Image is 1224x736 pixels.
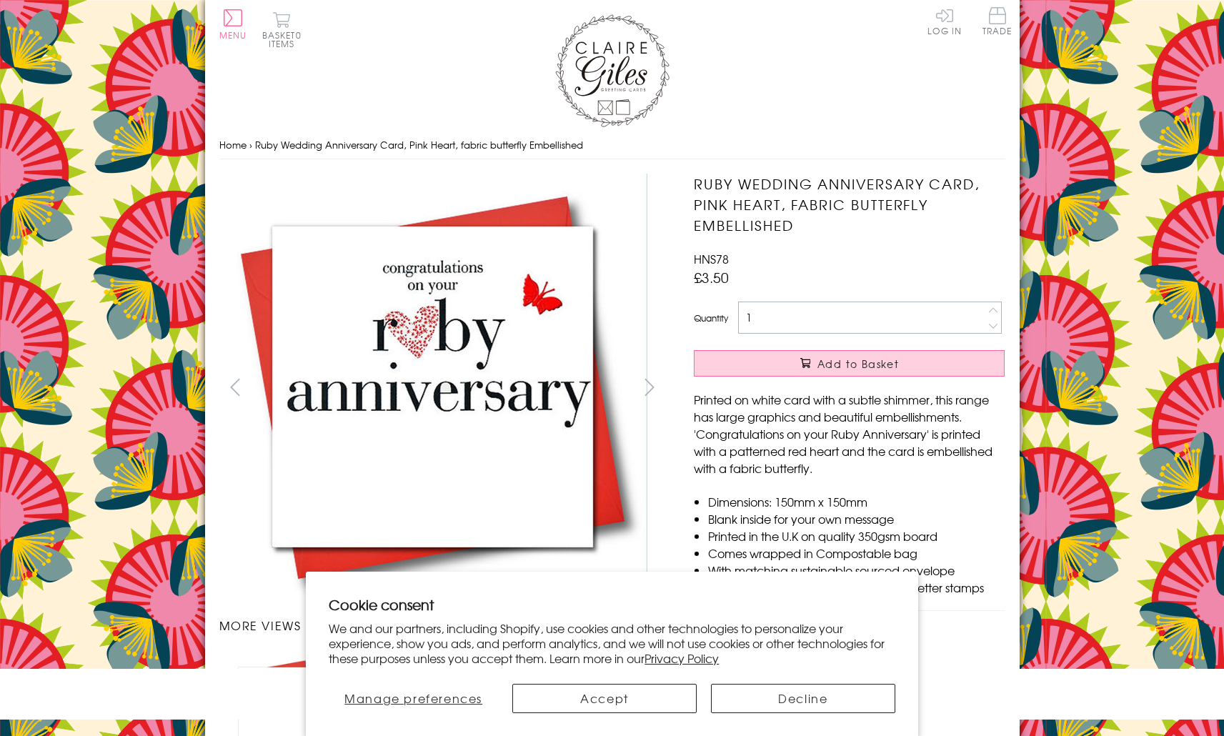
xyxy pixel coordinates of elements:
[645,650,719,667] a: Privacy Policy
[708,562,1005,579] li: With matching sustainable sourced envelope
[982,7,1012,35] span: Trade
[344,690,482,707] span: Manage preferences
[255,138,583,151] span: Ruby Wedding Anniversary Card, Pink Heart, fabric butterfly Embellished
[927,7,962,35] a: Log In
[555,14,670,127] img: Claire Giles Greetings Cards
[708,510,1005,527] li: Blank inside for your own message
[329,595,895,615] h2: Cookie consent
[512,684,697,713] button: Accept
[817,357,899,371] span: Add to Basket
[219,131,1005,160] nav: breadcrumbs
[665,174,1094,602] img: Ruby Wedding Anniversary Card, Pink Heart, fabric butterfly Embellished
[249,138,252,151] span: ›
[219,617,666,634] h3: More views
[982,7,1012,38] a: Trade
[708,527,1005,544] li: Printed in the U.K on quality 350gsm board
[633,371,665,403] button: next
[694,267,729,287] span: £3.50
[262,11,302,48] button: Basket0 items
[219,371,252,403] button: prev
[219,174,647,602] img: Ruby Wedding Anniversary Card, Pink Heart, fabric butterfly Embellished
[329,684,498,713] button: Manage preferences
[219,9,247,39] button: Menu
[694,391,1005,477] p: Printed on white card with a subtle shimmer, this range has large graphics and beautiful embellis...
[219,29,247,41] span: Menu
[694,174,1005,235] h1: Ruby Wedding Anniversary Card, Pink Heart, fabric butterfly Embellished
[269,29,302,50] span: 0 items
[711,684,895,713] button: Decline
[219,138,247,151] a: Home
[694,312,728,324] label: Quantity
[708,493,1005,510] li: Dimensions: 150mm x 150mm
[694,350,1005,377] button: Add to Basket
[708,544,1005,562] li: Comes wrapped in Compostable bag
[329,621,895,665] p: We and our partners, including Shopify, use cookies and other technologies to personalize your ex...
[694,250,729,267] span: HNS78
